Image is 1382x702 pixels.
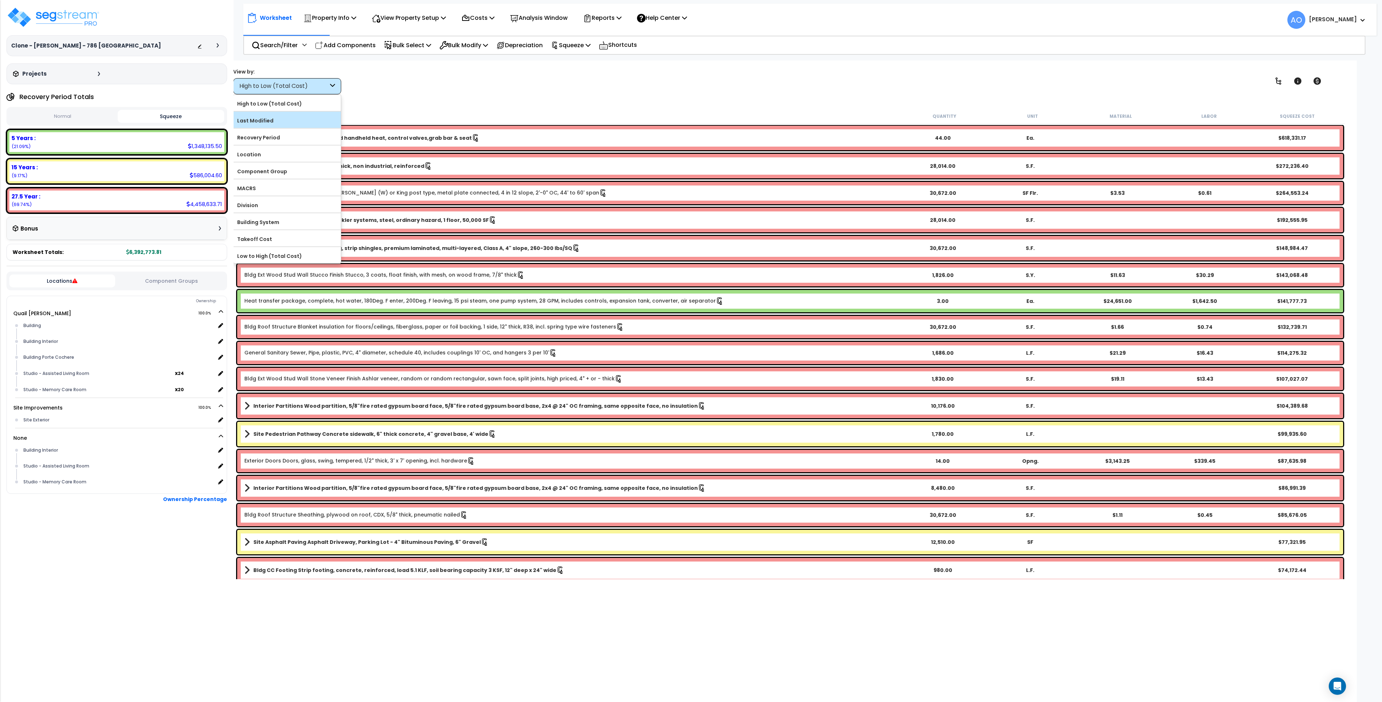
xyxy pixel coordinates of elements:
div: $19.11 [1074,375,1161,383]
b: 27.5 Year : [12,193,40,200]
div: 28,014.00 [899,216,987,224]
div: $148,984.47 [1248,245,1336,252]
span: location multiplier [175,385,215,394]
label: Building System [234,217,341,228]
div: Studio - Assisted Living Room [22,462,215,470]
div: High to Low (Total Cost) [239,82,328,90]
a: Individual Item [244,349,557,357]
div: $3,143.25 [1074,457,1161,465]
p: Property Info [303,13,356,23]
p: Shortcuts [599,40,637,50]
p: Depreciation [496,40,543,50]
p: Costs [461,13,494,23]
button: Component Groups [119,277,224,285]
div: Building [22,321,215,330]
div: S.F. [986,245,1074,252]
div: $114,275.32 [1248,349,1336,357]
div: $24,651.00 [1074,298,1161,305]
div: $618,331.17 [1248,134,1336,142]
div: S.F. [986,162,1074,170]
h3: Bonus [21,226,38,232]
small: Material [1110,113,1132,119]
div: S.F. [986,216,1074,224]
div: 14.00 [899,457,987,465]
div: $21.29 [1074,349,1161,357]
div: Ea. [986,298,1074,305]
small: Labor [1201,113,1217,119]
b: Site Asphalt Paving Asphalt Driveway, Parking Lot - 4" Bituminous Paving, 6" Gravel [253,538,481,546]
a: Assembly Title [244,565,899,575]
div: Ea. [986,134,1074,142]
a: Individual Item [244,189,607,197]
div: S.F. [986,402,1074,410]
span: Worksheet Totals: [13,249,64,256]
div: $13.43 [1161,375,1249,383]
p: Reports [583,13,622,23]
small: Quantity [932,113,956,119]
div: Studio - Memory Care Room [22,478,215,486]
h3: Clone - [PERSON_NAME] - 786 [GEOGRAPHIC_DATA] [11,42,161,49]
label: Location [234,149,341,160]
div: 30,672.00 [899,323,987,331]
b: x [175,386,184,393]
a: Assembly Title [244,215,899,225]
div: Studio - Assisted Living Room [22,369,175,378]
small: 69.74490014061674% [12,201,32,207]
b: 5 Years : [12,134,36,142]
div: 1,686.00 [899,349,987,357]
div: 3.00 [899,298,987,305]
label: MACRS [234,183,341,194]
div: $141,777.73 [1248,298,1336,305]
div: $0.61 [1161,189,1249,197]
a: Individual Item [244,297,724,305]
div: Site Exterior [22,416,215,424]
b: Sprinkler System Wet pipe sprinkler systems, steel, ordinary hazard, 1 floor, 50,000 SF [253,216,489,224]
a: Assembly Title [244,133,899,143]
img: logo_pro_r.png [6,6,100,28]
div: 44.00 [899,134,987,142]
div: 28,014.00 [899,162,987,170]
div: L.F. [986,430,1074,438]
label: Division [234,200,341,211]
b: Bldg CC Footing Strip footing, concrete, reinforced, load 5.1 KLF, soil bearing capacity 3 KSF, 1... [253,567,556,574]
div: 4,458,633.71 [186,200,222,208]
a: Assembly Title [244,483,899,493]
a: Individual Item [244,323,624,331]
div: 1,826.00 [899,272,987,279]
div: $0.74 [1161,323,1249,331]
b: Shower, handicap with fixed and handheld heat, control valves,grab bar & seat [253,134,472,142]
small: 21.08842796676393% [12,143,31,149]
div: 30,672.00 [899,511,987,519]
label: Component Group [234,166,341,177]
div: 1,780.00 [899,430,987,438]
a: Individual Item [244,511,468,519]
span: AO [1287,11,1305,29]
div: $74,172.44 [1248,567,1336,574]
div: 586,004.60 [190,171,222,179]
b: Interior Partitions Wood partition, 5/8"fire rated gypsum board face, 5/8"fire rated gypsum board... [253,484,698,492]
div: $30.29 [1161,272,1249,279]
div: $86,991.39 [1248,484,1336,492]
b: Bldg Roof Cover Asphalt roofing, strip shingles, premium laminated, multi-layered, Class A, 4" sl... [253,245,572,252]
div: $192,555.95 [1248,216,1336,224]
span: 100.0% [198,309,217,318]
button: Normal [9,110,116,123]
small: 20 [178,387,184,393]
div: $143,068.48 [1248,272,1336,279]
div: $1,642.50 [1161,298,1249,305]
div: L.F. [986,349,1074,357]
label: Recovery Period [234,132,341,143]
div: Shortcuts [595,36,641,54]
b: Interior Partitions Wood partition, 5/8"fire rated gypsum board face, 5/8"fire rated gypsum board... [253,402,698,410]
div: SF [986,538,1074,546]
button: Locations [9,274,115,287]
button: Squeeze [118,110,224,123]
div: 10,176.00 [899,402,987,410]
div: S.F. [986,323,1074,331]
div: 30,672.00 [899,189,987,197]
a: Individual Item [244,271,525,279]
div: $0.45 [1161,511,1249,519]
div: Add Components [311,37,380,54]
div: $99,935.60 [1248,430,1336,438]
small: 9.166671892619332% [12,173,27,179]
